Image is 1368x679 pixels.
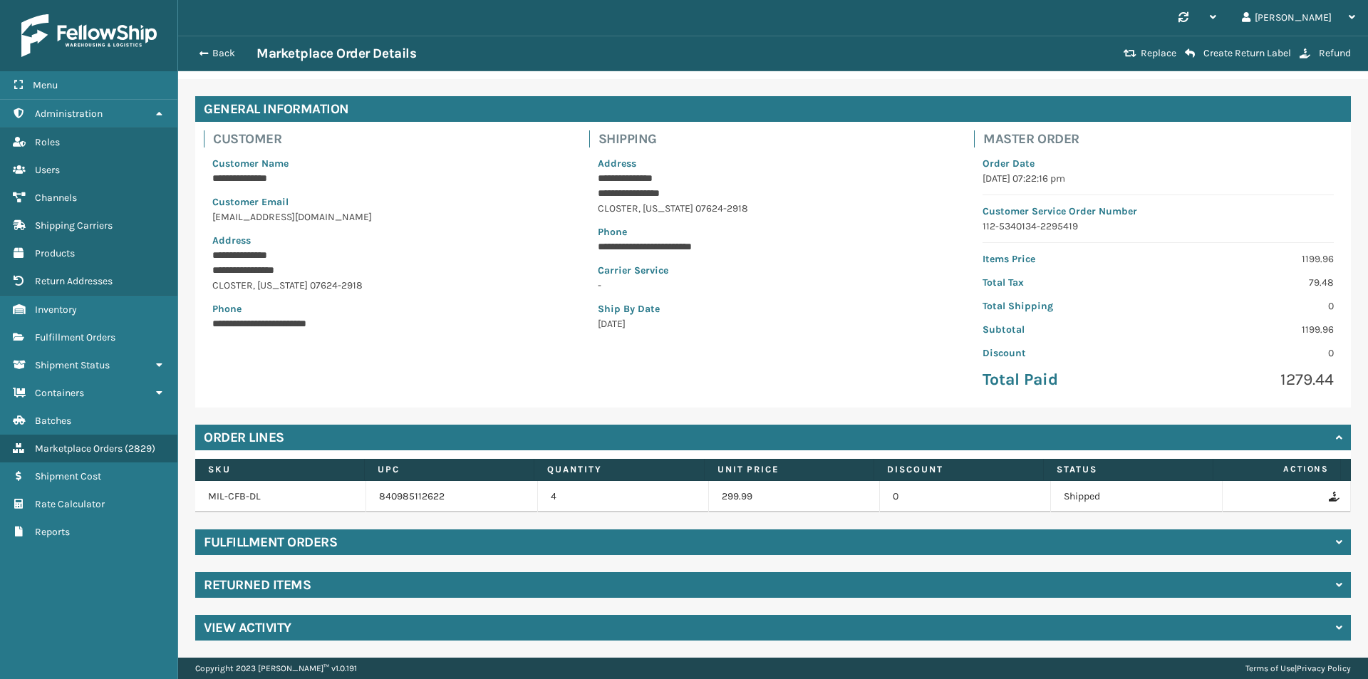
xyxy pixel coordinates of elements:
span: Products [35,247,75,259]
span: Reports [35,526,70,538]
i: Create Return Label [1185,48,1195,59]
p: CLOSTER , [US_STATE] 07624-2918 [212,278,564,293]
p: CLOSTER , [US_STATE] 07624-2918 [598,201,949,216]
span: Actions [1218,457,1337,481]
span: ( 2829 ) [125,442,155,455]
h4: Order Lines [204,429,284,446]
span: Containers [35,387,84,399]
p: Ship By Date [598,301,949,316]
p: Total Tax [983,275,1149,290]
h4: Shipping [598,130,958,147]
p: 112-5340134-2295419 [983,219,1334,234]
p: Carrier Service [598,263,949,278]
p: Customer Service Order Number [983,204,1334,219]
button: Create Return Label [1181,47,1295,60]
p: Phone [598,224,949,239]
p: Phone [212,301,564,316]
span: Inventory [35,304,77,316]
td: 299.99 [709,481,880,512]
p: - [598,278,949,293]
label: UPC [378,463,521,476]
p: 0 [1167,299,1334,313]
p: Customer Name [212,156,564,171]
p: [EMAIL_ADDRESS][DOMAIN_NAME] [212,209,564,224]
p: Copyright 2023 [PERSON_NAME]™ v 1.0.191 [195,658,357,679]
p: Order Date [983,156,1334,171]
h4: View Activity [204,619,291,636]
h4: Returned Items [204,576,311,594]
a: MIL-CFB-DL [208,490,261,502]
span: Roles [35,136,60,148]
span: Fulfillment Orders [35,331,115,343]
span: Shipment Status [35,359,110,371]
button: Refund [1295,47,1355,60]
span: Batches [35,415,71,427]
td: Shipped [1051,481,1222,512]
label: Status [1057,463,1200,476]
span: Marketplace Orders [35,442,123,455]
span: Shipment Cost [35,470,101,482]
span: Address [212,234,251,247]
span: Channels [35,192,77,204]
p: 1199.96 [1167,322,1334,337]
h3: Marketplace Order Details [256,45,416,62]
button: Back [191,47,256,60]
i: Refund [1300,48,1310,58]
p: Subtotal [983,322,1149,337]
p: 0 [1167,346,1334,361]
td: 4 [538,481,709,512]
h4: General Information [195,96,1351,122]
span: Administration [35,108,103,120]
span: Rate Calculator [35,498,105,510]
label: Quantity [547,463,690,476]
td: 840985112622 [366,481,537,512]
span: Users [35,164,60,176]
p: Customer Email [212,195,564,209]
img: logo [21,14,157,57]
td: 0 [880,481,1051,512]
p: Total Shipping [983,299,1149,313]
p: 79.48 [1167,275,1334,290]
h4: Fulfillment Orders [204,534,337,551]
p: Total Paid [983,369,1149,390]
span: Return Addresses [35,275,113,287]
span: Address [598,157,636,170]
i: Replace [1124,48,1136,58]
span: Menu [33,79,58,91]
i: Refund Order Line [1329,492,1337,502]
p: Discount [983,346,1149,361]
p: Items Price [983,252,1149,266]
button: Replace [1119,47,1181,60]
span: Shipping Carriers [35,219,113,232]
label: Unit Price [717,463,861,476]
label: Discount [887,463,1030,476]
h4: Customer [213,130,572,147]
p: [DATE] [598,316,949,331]
p: 1199.96 [1167,252,1334,266]
p: 1279.44 [1167,369,1334,390]
h4: Master Order [983,130,1342,147]
label: SKU [208,463,351,476]
p: [DATE] 07:22:16 pm [983,171,1334,186]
